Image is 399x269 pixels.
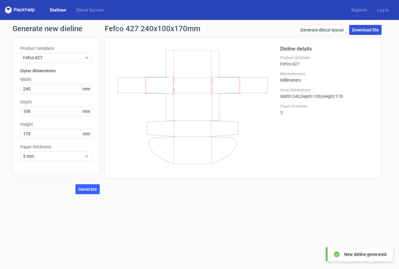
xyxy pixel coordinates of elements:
label: Paper thickness [20,144,92,150]
span: Width : 240 [280,94,300,99]
div: New dieline generated [344,251,387,257]
h1: Fefco 427 240x100x170mm [105,25,200,32]
span: , Height : 170 [321,94,343,99]
label: Product template [280,55,374,60]
a: Register [346,7,372,13]
span: , Depth : 100 [300,94,321,99]
span: mm [81,129,92,138]
a: Dielines [45,7,71,13]
a: Diecut layouts [71,7,108,13]
label: Paper thickness [280,104,374,109]
h1: Generate new dieline [12,25,387,32]
a: Log in [372,7,394,13]
div: 3 [280,104,374,115]
label: Product template [20,45,92,51]
button: Generate [75,184,100,194]
label: Depth [20,99,92,105]
span: mm [81,84,92,94]
a: Download file [349,25,382,35]
div: Fefco 427 [280,55,374,66]
h3: Outer dimensions [20,68,92,74]
span: 3 mm [23,153,84,159]
label: Width [20,76,92,83]
span: mm [81,107,92,116]
h2: Dieline details [280,45,374,53]
span: Fefco 427 [23,55,84,61]
label: Measurements [280,71,374,76]
span: Generate [78,187,97,191]
label: Outer Dimensions [280,88,374,93]
label: Height [20,121,92,127]
a: Generate diecut layout [297,25,347,35]
div: Millimeters [280,71,374,83]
